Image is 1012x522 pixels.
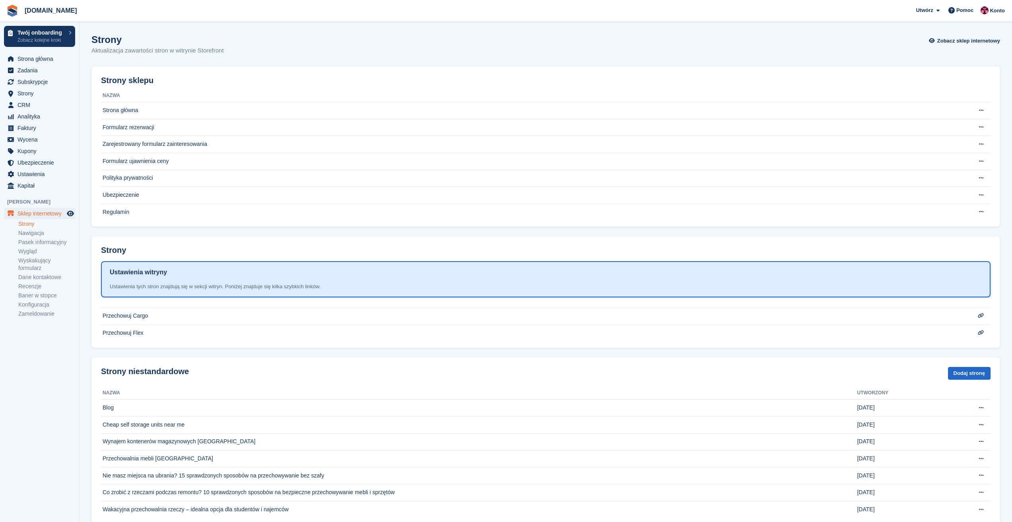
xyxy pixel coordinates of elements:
[4,122,75,134] a: menu
[857,400,946,417] td: [DATE]
[101,417,857,434] td: Cheap self storage units near me
[857,484,946,501] td: [DATE]
[17,53,65,64] span: Strona główna
[857,433,946,450] td: [DATE]
[6,5,18,17] img: stora-icon-8386f47178a22dfd0bd8f6a31ec36ba5ce8667c1dd55bd0f319d3a0aa187defe.svg
[18,248,75,255] a: Wygląd
[101,367,189,376] h2: Strony niestandardowe
[17,65,65,76] span: Zadania
[4,76,75,87] a: menu
[17,37,65,44] p: Zobacz kolejne kroki
[101,450,857,468] td: Przechowalnia mebli [GEOGRAPHIC_DATA]
[857,501,946,518] td: [DATE]
[17,99,65,111] span: CRM
[101,400,857,417] td: Blog
[4,134,75,145] a: menu
[17,111,65,122] span: Analityka
[857,467,946,484] td: [DATE]
[101,187,946,204] td: Ubezpieczenie
[110,283,982,291] div: Ustawienia tych stron znajdują się w sekcji witryn. Poniżej znajduje się kilka szybkich linków.
[990,7,1005,15] span: Konto
[981,6,989,14] img: Mateusz Kacwin
[4,99,75,111] a: menu
[101,76,153,85] h2: Strony sklepu
[4,111,75,122] a: menu
[101,308,946,325] td: Przechowuj Cargo
[857,387,946,400] th: Utworzony
[21,4,80,17] a: [DOMAIN_NAME]
[18,220,75,228] a: Strony
[17,88,65,99] span: Strony
[18,292,75,299] a: Baner w stopce
[101,153,946,170] td: Formularz ujawnienia ceny
[101,484,857,501] td: Co zrobić z rzeczami podczas remontu? 10 sprawdzonych sposobów na bezpieczne przechowywanie mebli...
[18,257,75,272] a: Wyskakujący formularz
[17,30,65,35] p: Twój onboarding
[17,208,65,219] span: Sklep internetowy
[101,170,946,187] td: Polityka prywatności
[948,367,991,380] a: Dodaj stronę
[101,89,946,102] th: Nazwa
[4,88,75,99] a: menu
[4,208,75,219] a: menu
[18,310,75,318] a: Zameldowanie
[66,209,75,218] a: Podgląd sklepu
[4,65,75,76] a: menu
[916,6,933,14] span: Utwórz
[18,229,75,237] a: Nawigacja
[101,467,857,484] td: Nie masz miejsca na ubrania? 15 sprawdzonych sposobów na przechowywanie bez szafy
[101,325,946,342] td: Przechowuj Flex
[7,198,79,206] span: [PERSON_NAME]
[91,34,224,45] h1: Strony
[956,6,973,14] span: Pomoc
[17,169,65,180] span: Ustawienia
[101,119,946,136] td: Formularz rezerwacji
[4,169,75,180] a: menu
[17,180,65,191] span: Kapitał
[17,76,65,87] span: Subskrypcje
[857,417,946,434] td: [DATE]
[101,501,857,518] td: Wakacyjna przechowalnia rzeczy – idealna opcja dla studentów i najemców
[18,274,75,281] a: Dane kontaktowe
[931,34,1000,47] a: Zobacz sklep internetowy
[18,283,75,290] a: Recenzje
[857,450,946,468] td: [DATE]
[4,157,75,168] a: menu
[4,26,75,47] a: Twój onboarding Zobacz kolejne kroki
[101,387,857,400] th: Nazwa
[101,136,946,153] td: Zarejestrowany formularz zainteresowania
[4,180,75,191] a: menu
[17,122,65,134] span: Faktury
[101,246,126,255] h2: Strony
[91,46,224,55] p: Aktualizacja zawartości stron w witrynie Storefront
[101,204,946,220] td: Regulamin
[101,433,857,450] td: Wynajem kontenerów magazynowych [GEOGRAPHIC_DATA]
[18,239,75,246] a: Pasek informacyjny
[937,37,1000,45] span: Zobacz sklep internetowy
[4,53,75,64] a: menu
[17,134,65,145] span: Wycena
[4,146,75,157] a: menu
[101,102,946,119] td: Strona główna
[18,301,75,309] a: Konfiguracja
[17,146,65,157] span: Kupony
[110,268,167,277] h1: Ustawienia witryny
[17,157,65,168] span: Ubezpieczenie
